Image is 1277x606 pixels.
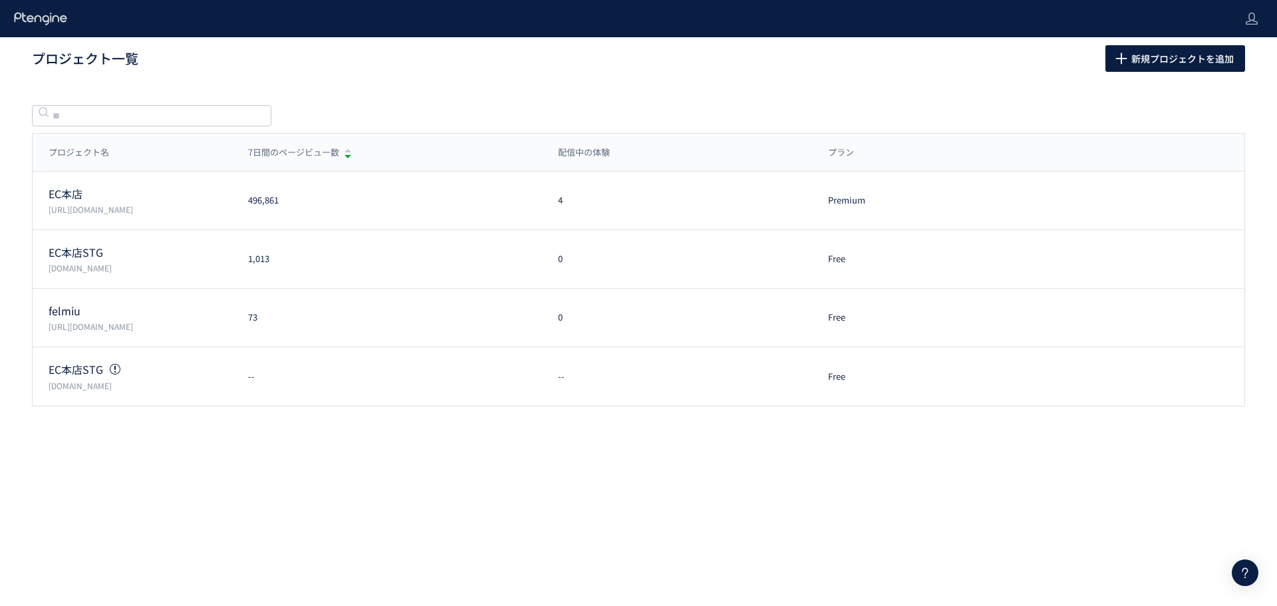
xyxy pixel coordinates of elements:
[232,371,542,383] div: --
[828,146,854,159] span: プラン
[542,253,813,265] div: 0
[812,253,1045,265] div: Free
[812,311,1045,324] div: Free
[49,380,232,391] p: stg.etvos.com
[1105,45,1245,72] button: 新規プロジェクトを追加
[49,321,232,332] p: https://felmiu.com
[49,204,232,215] p: https://etvos.com
[812,194,1045,207] div: Premium
[542,311,813,324] div: 0
[49,186,232,202] p: EC本店
[32,49,1076,69] h1: プロジェクト一覧
[232,311,542,324] div: 73
[232,253,542,265] div: 1,013
[49,262,232,273] p: stg.etvos.com
[49,303,232,319] p: felmiu
[558,146,610,159] span: 配信中の体験
[1131,45,1234,72] span: 新規プロジェクトを追加
[232,194,542,207] div: 496,861
[812,371,1045,383] div: Free
[248,146,339,159] span: 7日間のページビュー数
[49,146,109,159] span: プロジェクト名
[49,245,232,260] p: EC本店STG
[542,194,813,207] div: 4
[49,362,232,377] p: EC本店STG
[542,371,813,383] div: --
